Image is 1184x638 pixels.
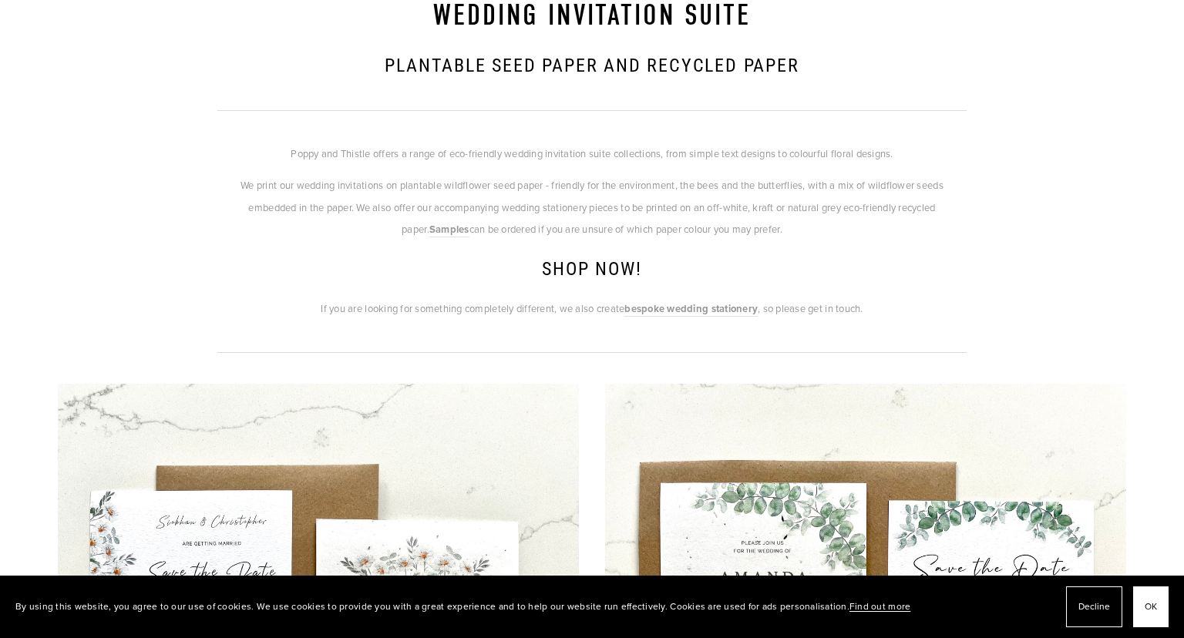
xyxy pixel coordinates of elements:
p: If you are looking for something completely different, we also create , so please get in touch. [217,297,967,321]
h2: PLantable seed paper and recycled paper [217,53,967,79]
a: Find out more [849,599,910,613]
h2: SHOP NOW! [217,257,967,283]
p: Poppy and Thistle offers a range of eco-friendly wedding invitation suite collections, from simpl... [217,143,967,165]
strong: bespoke wedding stationery [624,301,758,316]
span: OK [1145,596,1157,618]
a: Samples [429,222,469,237]
button: Decline [1066,586,1122,627]
p: We print our wedding invitations on plantable wildflower seed paper - friendly for the environmen... [217,174,967,241]
button: OK [1133,586,1169,627]
span: Decline [1078,596,1110,618]
a: bespoke wedding stationery [624,301,758,317]
p: By using this website, you agree to our use of cookies. We use cookies to provide you with a grea... [15,596,910,618]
